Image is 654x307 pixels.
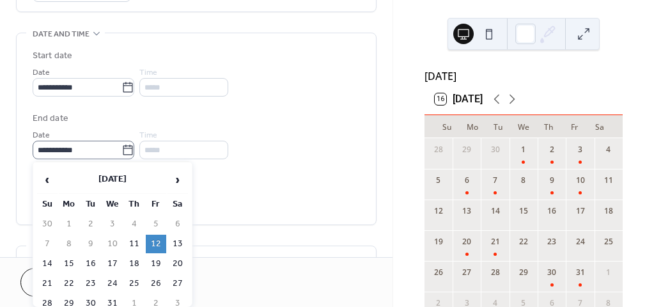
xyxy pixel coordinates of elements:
[603,236,614,248] div: 25
[167,195,188,214] th: Sa
[518,175,529,186] div: 8
[37,274,58,293] td: 21
[167,235,188,253] td: 13
[102,255,123,273] td: 17
[433,175,444,186] div: 5
[124,235,144,253] td: 11
[102,274,123,293] td: 24
[575,267,586,278] div: 31
[33,28,90,41] span: Date and time
[38,167,57,193] span: ‹
[33,49,72,63] div: Start date
[124,215,144,233] td: 4
[461,175,472,186] div: 6
[518,267,529,278] div: 29
[37,215,58,233] td: 30
[59,215,79,233] td: 1
[37,235,58,253] td: 7
[546,267,557,278] div: 30
[575,205,586,217] div: 17
[81,215,101,233] td: 2
[518,236,529,248] div: 22
[546,205,557,217] div: 16
[124,274,144,293] td: 25
[575,144,586,155] div: 3
[59,235,79,253] td: 8
[461,267,472,278] div: 27
[433,205,444,217] div: 12
[536,115,562,138] div: Th
[139,129,157,142] span: Time
[461,236,472,248] div: 20
[102,195,123,214] th: We
[511,115,536,138] div: We
[490,236,501,248] div: 21
[490,144,501,155] div: 30
[435,115,460,138] div: Su
[33,112,68,125] div: End date
[433,236,444,248] div: 19
[518,205,529,217] div: 15
[167,255,188,273] td: 20
[603,175,614,186] div: 11
[81,195,101,214] th: Tu
[81,235,101,253] td: 9
[146,274,166,293] td: 26
[167,215,188,233] td: 6
[59,274,79,293] td: 22
[33,66,50,79] span: Date
[59,166,166,194] th: [DATE]
[81,274,101,293] td: 23
[102,235,123,253] td: 10
[485,115,511,138] div: Tu
[168,167,187,193] span: ›
[575,236,586,248] div: 24
[20,268,99,297] button: Cancel
[460,115,486,138] div: Mo
[490,175,501,186] div: 7
[146,215,166,233] td: 5
[33,129,50,142] span: Date
[124,255,144,273] td: 18
[603,144,614,155] div: 4
[146,255,166,273] td: 19
[603,205,614,217] div: 18
[139,66,157,79] span: Time
[562,115,588,138] div: Fr
[546,236,557,248] div: 23
[146,235,166,253] td: 12
[433,144,444,155] div: 28
[603,267,614,278] div: 1
[59,195,79,214] th: Mo
[37,255,58,273] td: 14
[424,68,623,84] div: [DATE]
[124,195,144,214] th: Th
[546,144,557,155] div: 2
[37,195,58,214] th: Su
[433,267,444,278] div: 26
[518,144,529,155] div: 1
[59,255,79,273] td: 15
[146,195,166,214] th: Fr
[587,115,612,138] div: Sa
[430,90,487,108] button: 16[DATE]
[490,205,501,217] div: 14
[461,144,472,155] div: 29
[102,215,123,233] td: 3
[546,175,557,186] div: 9
[81,255,101,273] td: 16
[490,267,501,278] div: 28
[575,175,586,186] div: 10
[461,205,472,217] div: 13
[167,274,188,293] td: 27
